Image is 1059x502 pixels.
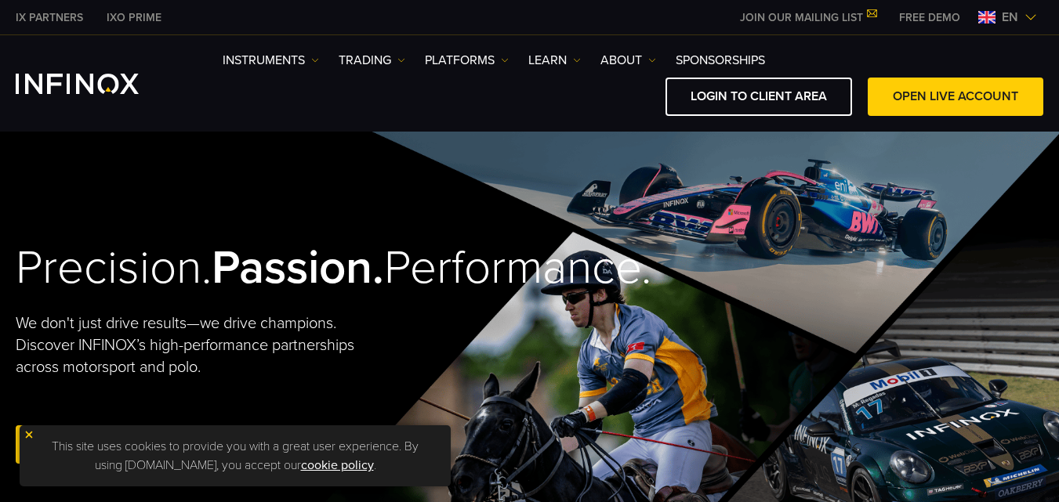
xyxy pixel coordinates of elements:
a: OPEN LIVE ACCOUNT [868,78,1043,116]
a: Learn [528,51,581,70]
a: Open Live Account [16,425,191,464]
a: ABOUT [600,51,656,70]
a: PLATFORMS [425,51,509,70]
span: en [996,8,1025,27]
a: LOGIN TO CLIENT AREA [666,78,852,116]
strong: Passion. [212,240,384,296]
a: JOIN OUR MAILING LIST [728,11,887,24]
a: INFINOX [4,9,95,26]
a: SPONSORSHIPS [676,51,765,70]
a: INFINOX MENU [887,9,972,26]
img: yellow close icon [24,429,34,440]
p: This site uses cookies to provide you with a great user experience. By using [DOMAIN_NAME], you a... [27,433,443,479]
a: Instruments [223,51,319,70]
p: We don't just drive results—we drive champions. Discover INFINOX’s high-performance partnerships ... [16,312,386,378]
a: INFINOX Logo [16,74,176,94]
a: cookie policy [301,457,374,473]
a: TRADING [339,51,405,70]
h2: Precision. Performance. [16,240,478,297]
a: INFINOX [95,9,173,26]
